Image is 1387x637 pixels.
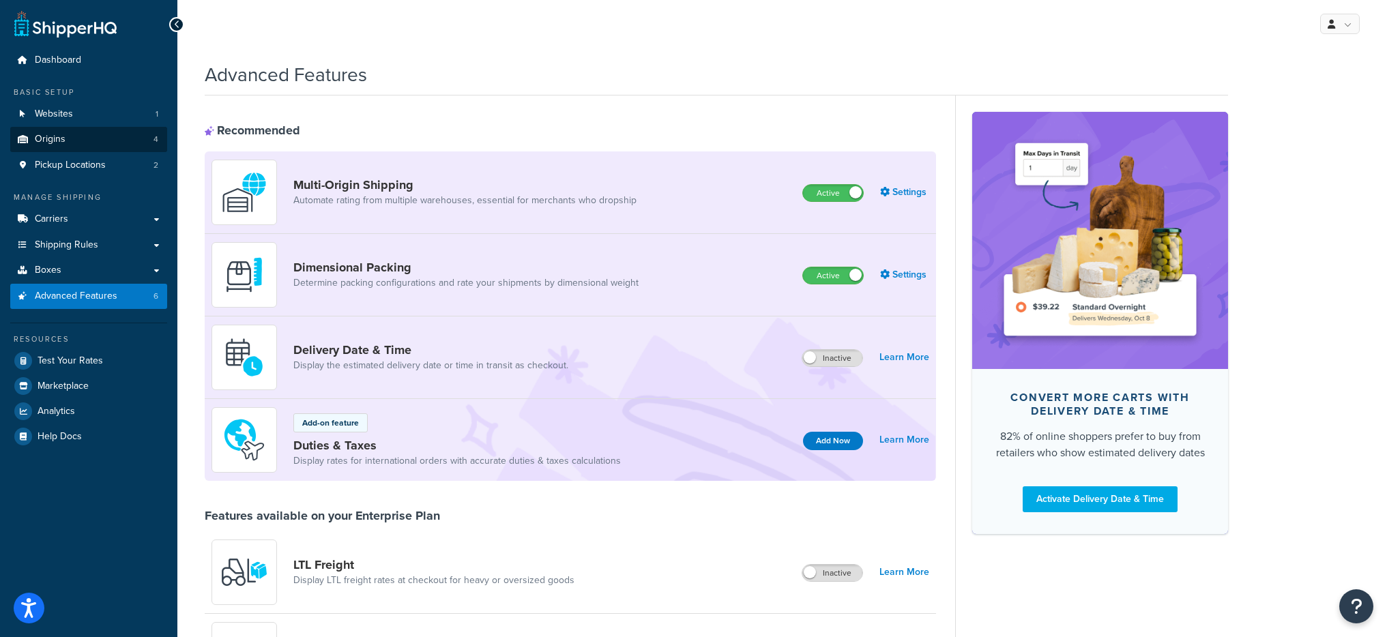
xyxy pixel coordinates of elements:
img: icon-duo-feat-landed-cost-7136b061.png [220,416,268,464]
a: Dimensional Packing [293,260,639,275]
img: WatD5o0RtDAAAAAElFTkSuQmCC [220,168,268,216]
a: Marketplace [10,374,167,398]
span: 2 [154,160,158,171]
li: Origins [10,127,167,152]
li: Advanced Features [10,284,167,309]
span: 4 [154,134,158,145]
span: 1 [156,108,158,120]
a: LTL Freight [293,557,574,572]
div: Convert more carts with delivery date & time [994,391,1206,418]
span: Marketplace [38,381,89,392]
a: Origins4 [10,127,167,152]
label: Active [803,267,863,284]
li: Pickup Locations [10,153,167,178]
img: feature-image-ddt-36eae7f7280da8017bfb280eaccd9c446f90b1fe08728e4019434db127062ab4.png [993,132,1208,348]
a: Carriers [10,207,167,232]
a: Settings [880,265,929,284]
a: Automate rating from multiple warehouses, essential for merchants who dropship [293,194,637,207]
div: Manage Shipping [10,192,167,203]
div: Basic Setup [10,87,167,98]
a: Advanced Features6 [10,284,167,309]
span: Pickup Locations [35,160,106,171]
span: Carriers [35,213,68,225]
a: Duties & Taxes [293,438,621,453]
div: Resources [10,334,167,345]
a: Pickup Locations2 [10,153,167,178]
a: Activate Delivery Date & Time [1023,486,1178,512]
div: 82% of online shoppers prefer to buy from retailers who show estimated delivery dates [994,428,1206,461]
a: Settings [880,183,929,202]
a: Test Your Rates [10,349,167,373]
a: Display rates for international orders with accurate duties & taxes calculations [293,454,621,468]
a: Learn More [879,430,929,449]
a: Dashboard [10,48,167,73]
a: Learn More [879,348,929,367]
img: gfkeb5ejjkALwAAAABJRU5ErkJggg== [220,334,268,381]
label: Active [803,185,863,201]
span: Dashboard [35,55,81,66]
a: Display LTL freight rates at checkout for heavy or oversized goods [293,574,574,587]
button: Open Resource Center [1339,589,1373,623]
span: Websites [35,108,73,120]
span: 6 [154,291,158,302]
span: Boxes [35,265,61,276]
a: Boxes [10,258,167,283]
a: Websites1 [10,102,167,127]
a: Multi-Origin Shipping [293,177,637,192]
label: Inactive [802,565,862,581]
div: Features available on your Enterprise Plan [205,508,440,523]
a: Shipping Rules [10,233,167,258]
h1: Advanced Features [205,61,367,88]
a: Learn More [879,563,929,582]
span: Help Docs [38,431,82,443]
span: Shipping Rules [35,239,98,251]
li: Websites [10,102,167,127]
a: Display the estimated delivery date or time in transit as checkout. [293,359,568,372]
label: Inactive [802,350,862,366]
span: Advanced Features [35,291,117,302]
span: Test Your Rates [38,355,103,367]
img: DTVBYsAAAAAASUVORK5CYII= [220,251,268,299]
button: Add Now [803,432,863,450]
div: Recommended [205,123,300,138]
a: Determine packing configurations and rate your shipments by dimensional weight [293,276,639,290]
a: Delivery Date & Time [293,342,568,357]
a: Analytics [10,399,167,424]
a: Help Docs [10,424,167,449]
span: Analytics [38,406,75,417]
span: Origins [35,134,65,145]
p: Add-on feature [302,417,359,429]
img: y79ZsPf0fXUFUhFXDzUgf+ktZg5F2+ohG75+v3d2s1D9TjoU8PiyCIluIjV41seZevKCRuEjTPPOKHJsQcmKCXGdfprl3L4q7... [220,548,268,596]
